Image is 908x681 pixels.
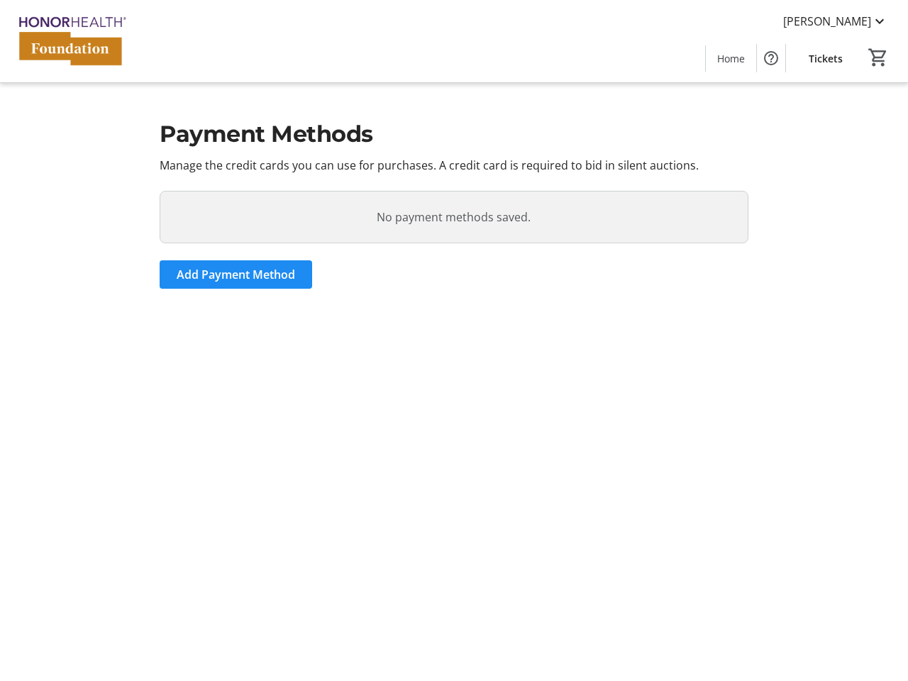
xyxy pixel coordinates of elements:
span: Add Payment Method [177,266,295,283]
h1: Payment Methods [160,117,748,151]
a: Add Payment Method [160,260,312,289]
tr-blank-state: No payment methods saved. [160,191,748,243]
button: Cart [865,45,891,70]
p: Manage the credit cards you can use for purchases. A credit card is required to bid in silent auc... [160,157,748,174]
button: [PERSON_NAME] [772,10,899,33]
a: Home [706,45,756,72]
span: Home [717,51,745,66]
span: [PERSON_NAME] [783,13,871,30]
span: Tickets [809,51,843,66]
button: Help [757,44,785,72]
a: Tickets [797,45,854,72]
img: HonorHealth Foundation's Logo [9,6,135,77]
